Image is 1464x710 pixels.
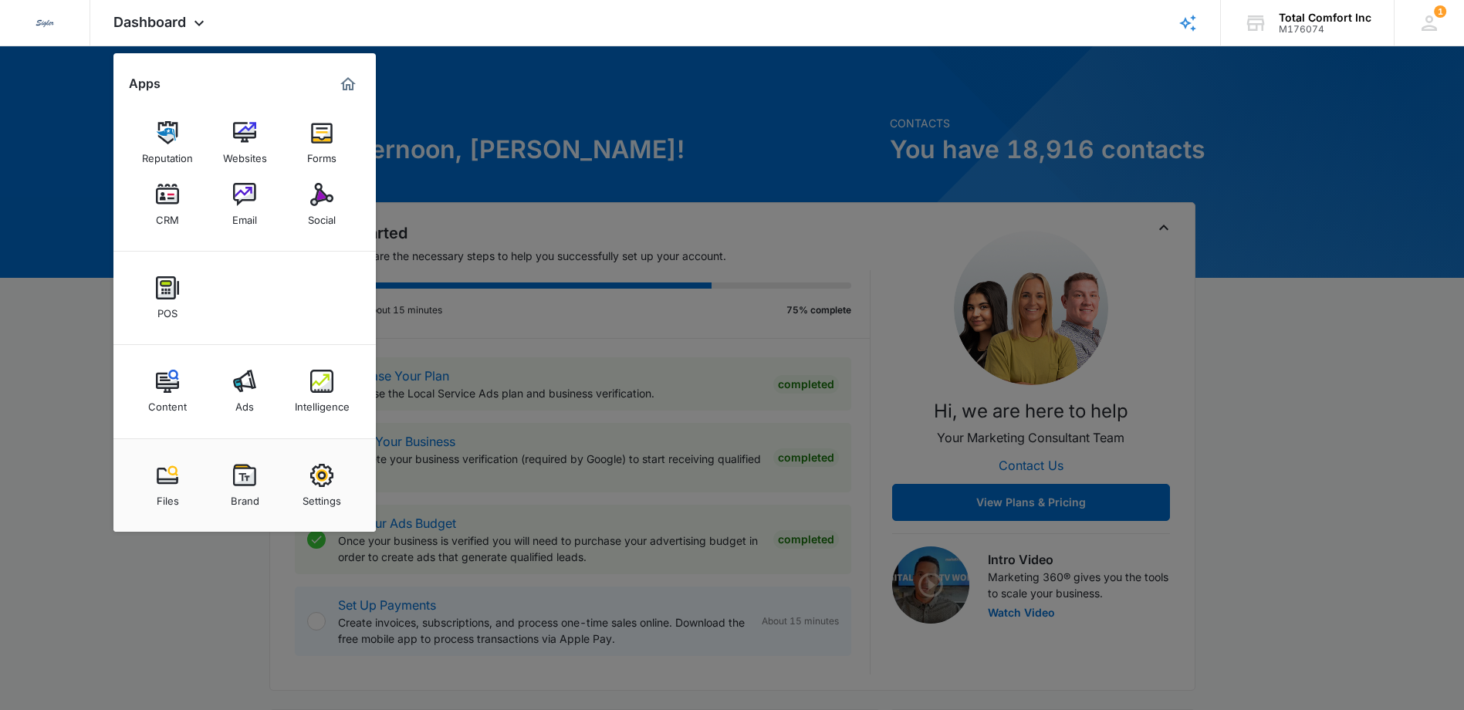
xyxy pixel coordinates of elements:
a: Reputation [138,113,197,172]
div: CRM [156,206,179,226]
a: Settings [292,456,351,515]
div: Reputation [142,144,193,164]
div: Intelligence [295,393,350,413]
a: Files [138,456,197,515]
div: Forms [307,144,336,164]
div: Social [308,206,336,226]
a: Email [215,175,274,234]
div: Brand [231,487,259,507]
div: account id [1279,24,1371,35]
div: Ads [235,393,254,413]
div: Websites [223,144,267,164]
div: account name [1279,12,1371,24]
a: Brand [215,456,274,515]
a: Ads [215,362,274,421]
span: 1 [1434,5,1446,18]
div: Settings [303,487,341,507]
span: Dashboard [113,14,186,30]
a: Content [138,362,197,421]
a: CRM [138,175,197,234]
div: Content [148,393,187,413]
a: POS [138,269,197,327]
div: notifications count [1434,5,1446,18]
a: Social [292,175,351,234]
img: Sigler Corporate [31,9,59,37]
a: Websites [215,113,274,172]
div: Files [157,487,179,507]
a: Intelligence [292,362,351,421]
div: Email [232,206,257,226]
h2: Apps [129,76,161,91]
a: Forms [292,113,351,172]
div: POS [157,299,178,319]
a: Marketing 360® Dashboard [336,72,360,96]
